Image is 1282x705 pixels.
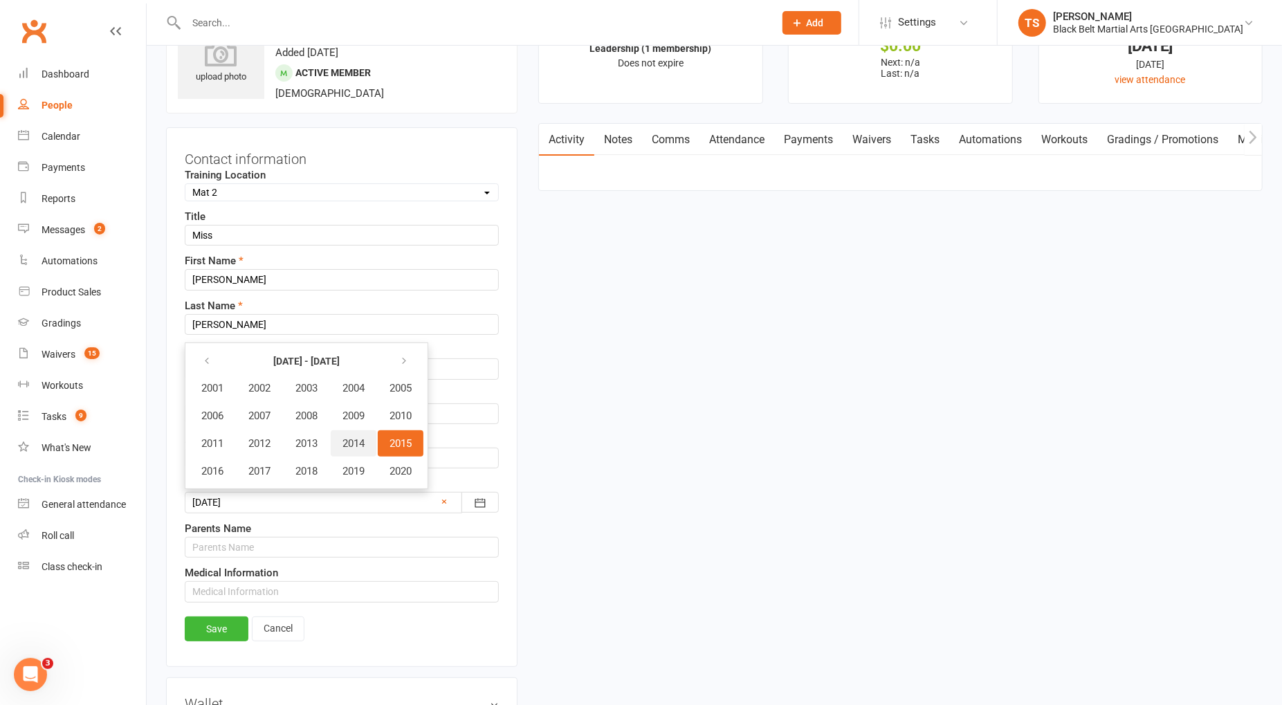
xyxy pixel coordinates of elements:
div: Automations [42,255,98,266]
a: Messages 2 [18,214,146,246]
input: Last Name [185,314,499,335]
div: Tasks [42,411,66,422]
div: Product Sales [42,286,101,297]
a: Tasks [901,124,949,156]
a: Attendance [699,124,774,156]
input: Search... [182,13,764,33]
strong: Leadership (1 membership) [590,43,712,54]
span: 2008 [295,410,318,422]
iframe: Intercom live chat [14,658,47,691]
div: [PERSON_NAME] [1053,10,1243,23]
a: Tasks 9 [18,401,146,432]
a: Waivers [843,124,901,156]
div: Reports [42,193,75,204]
div: What's New [42,442,91,453]
a: Comms [642,124,699,156]
div: upload photo [178,39,264,84]
button: 2002 [237,375,282,401]
div: General attendance [42,499,126,510]
a: Automations [949,124,1032,156]
a: Product Sales [18,277,146,308]
a: Workouts [1032,124,1097,156]
button: Add [782,11,841,35]
div: Waivers [42,349,75,360]
span: 2010 [390,410,412,422]
button: 2012 [237,430,282,457]
button: 2006 [190,403,235,429]
span: Add [807,17,824,28]
span: 15 [84,347,100,359]
span: 2005 [390,382,412,394]
button: 2019 [331,458,376,484]
a: × [441,493,447,510]
button: 2013 [284,430,329,457]
button: 2007 [237,403,282,429]
div: $0.00 [801,39,999,53]
span: 2018 [295,465,318,477]
a: Notes [594,124,642,156]
a: Gradings [18,308,146,339]
a: Save [185,616,248,641]
button: 2004 [331,375,376,401]
label: Mobile Number [185,342,256,358]
label: Medical Information [185,565,278,581]
input: Parents Name [185,537,499,558]
a: Activity [539,124,594,156]
span: 2020 [390,465,412,477]
div: [DATE] [1052,57,1249,72]
button: 2005 [378,375,423,401]
label: Title [185,208,205,225]
span: 2007 [248,410,271,422]
a: Roll call [18,520,146,551]
a: Automations [18,246,146,277]
label: Training Location [185,167,266,183]
button: 2018 [284,458,329,484]
span: Active member [295,67,371,78]
button: 2003 [284,375,329,401]
a: Gradings / Promotions [1097,124,1228,156]
span: Settings [898,7,936,38]
button: 2020 [378,458,423,484]
span: 2015 [390,437,412,450]
label: Last Name [185,297,243,314]
span: 2012 [248,437,271,450]
div: Roll call [42,530,74,541]
p: Next: n/a Last: n/a [801,57,999,79]
a: Cancel [252,616,304,641]
a: Workouts [18,370,146,401]
label: Parents Name [185,520,251,537]
button: 2001 [190,375,235,401]
span: [DEMOGRAPHIC_DATA] [275,87,384,100]
span: 2004 [342,382,365,394]
span: 9 [75,410,86,421]
a: Reports [18,183,146,214]
h3: Contact information [185,146,499,167]
input: Title [185,225,499,246]
div: Class check-in [42,561,102,572]
span: 3 [42,658,53,669]
span: 2 [94,223,105,235]
time: Added [DATE] [275,46,338,59]
label: First Name [185,253,244,269]
a: Payments [774,124,843,156]
input: Medical Information [185,581,499,602]
div: Calendar [42,131,80,142]
button: 2014 [331,430,376,457]
button: 2008 [284,403,329,429]
a: view attendance [1115,74,1186,85]
div: Black Belt Martial Arts [GEOGRAPHIC_DATA] [1053,23,1243,35]
div: Workouts [42,380,83,391]
span: 2019 [342,465,365,477]
span: 2011 [201,437,223,450]
strong: [DATE] - [DATE] [267,354,347,369]
span: 2017 [248,465,271,477]
button: 2010 [378,403,423,429]
button: 2015 [378,430,423,457]
button: 2009 [331,403,376,429]
span: 2001 [201,382,223,394]
a: Clubworx [17,14,51,48]
div: TS [1018,9,1046,37]
input: First Name [185,269,499,290]
a: Class kiosk mode [18,551,146,583]
span: 2003 [295,382,318,394]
